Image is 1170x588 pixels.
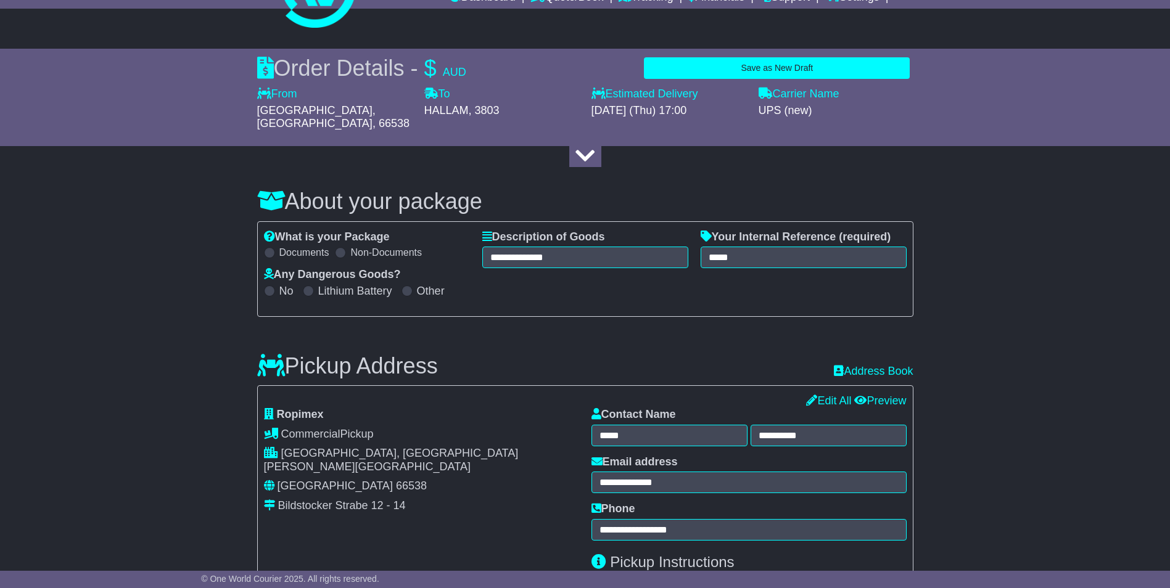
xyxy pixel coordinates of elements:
label: Lithium Battery [318,285,392,298]
label: Email address [591,455,678,469]
span: , 66538 [373,117,410,129]
span: Ropimex [277,408,324,420]
label: Any Dangerous Goods? [264,268,401,282]
div: UPS (new) [759,104,913,118]
label: Non-Documents [350,247,422,258]
a: Address Book [834,365,913,378]
label: Carrier Name [759,88,839,101]
label: From [257,88,297,101]
span: 66538 [396,480,427,492]
label: Description of Goods [482,231,605,244]
a: Edit All [806,394,851,407]
h3: Pickup Address [257,354,438,378]
span: , 3803 [469,104,500,116]
h3: About your package [257,189,913,214]
div: [DATE] (Thu) 17:00 [591,104,746,118]
div: Bildstocker Strabe 12 - 14 [278,499,406,513]
span: © One World Courier 2025. All rights reserved. [201,574,379,584]
label: No [279,285,294,298]
label: Other [417,285,445,298]
label: What is your Package [264,231,390,244]
span: HALLAM [424,104,469,116]
div: Order Details - [257,55,466,81]
label: Documents [279,247,329,258]
label: Your Internal Reference (required) [701,231,891,244]
label: To [424,88,450,101]
span: [GEOGRAPHIC_DATA], [GEOGRAPHIC_DATA][PERSON_NAME][GEOGRAPHIC_DATA] [264,447,519,473]
span: AUD [443,66,466,78]
a: Preview [854,394,906,407]
label: Estimated Delivery [591,88,746,101]
button: Save as New Draft [644,57,910,79]
span: Commercial [281,428,340,440]
span: [GEOGRAPHIC_DATA] [278,480,393,492]
div: Pickup [264,428,579,441]
label: Phone [591,502,635,516]
span: Pickup Instructions [610,553,734,570]
span: [GEOGRAPHIC_DATA], [GEOGRAPHIC_DATA] [257,104,376,130]
label: Contact Name [591,408,676,422]
span: $ [424,55,437,81]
